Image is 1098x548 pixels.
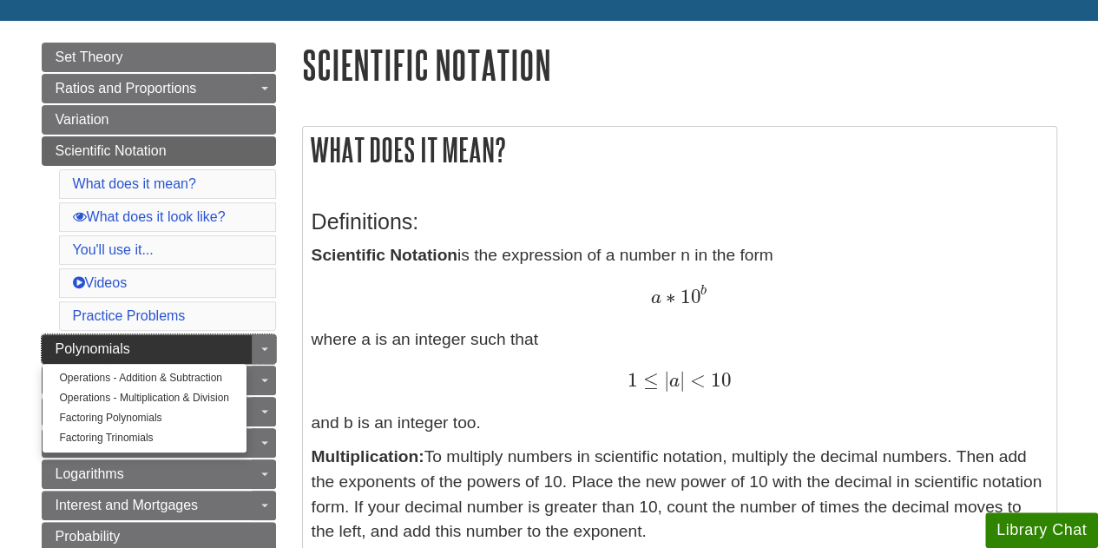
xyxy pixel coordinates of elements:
[42,74,276,103] a: Ratios and Proportions
[312,209,1048,234] h3: Definitions:
[73,209,226,224] a: What does it look like?
[661,285,675,308] span: ∗
[73,176,196,191] a: What does it mean?
[56,81,197,96] span: Ratios and Proportions
[312,246,457,264] strong: Scientific Notation
[302,43,1057,87] h1: Scientific Notation
[73,275,128,290] a: Videos
[706,368,732,392] span: 10
[312,243,1048,436] p: is the expression of a number n in the form where a is an integer such that and b is an integer too.
[42,491,276,520] a: Interest and Mortgages
[664,368,669,392] span: |
[56,498,199,512] span: Interest and Mortgages
[42,136,276,166] a: Scientific Notation
[56,341,130,356] span: Polynomials
[680,285,701,308] span: 10
[56,529,121,544] span: Probability
[985,512,1098,548] button: Library Chat
[680,368,685,392] span: |
[43,368,247,388] a: Operations - Addition & Subtraction
[669,372,680,391] span: a
[73,242,154,257] a: You'll use it...
[627,368,637,392] span: 1
[43,428,247,448] a: Factoring Trinomials
[56,50,123,64] span: Set Theory
[42,105,276,135] a: Variation
[73,308,186,323] a: Practice Problems
[637,368,658,392] span: ≤
[312,445,1048,545] p: To multiply numbers in scientific notation, multiply the decimal numbers. Then add the exponents ...
[685,368,706,392] span: <
[43,408,247,428] a: Factoring Polynomials
[56,466,124,481] span: Logarithms
[700,284,707,298] span: b
[56,143,167,158] span: Scientific Notation
[312,447,424,465] strong: Multiplication:
[43,388,247,408] a: Operations - Multiplication & Division
[42,459,276,489] a: Logarithms
[56,112,109,127] span: Variation
[42,334,276,364] a: Polynomials
[303,127,1056,173] h2: What does it mean?
[650,288,661,307] span: a
[42,43,276,72] a: Set Theory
